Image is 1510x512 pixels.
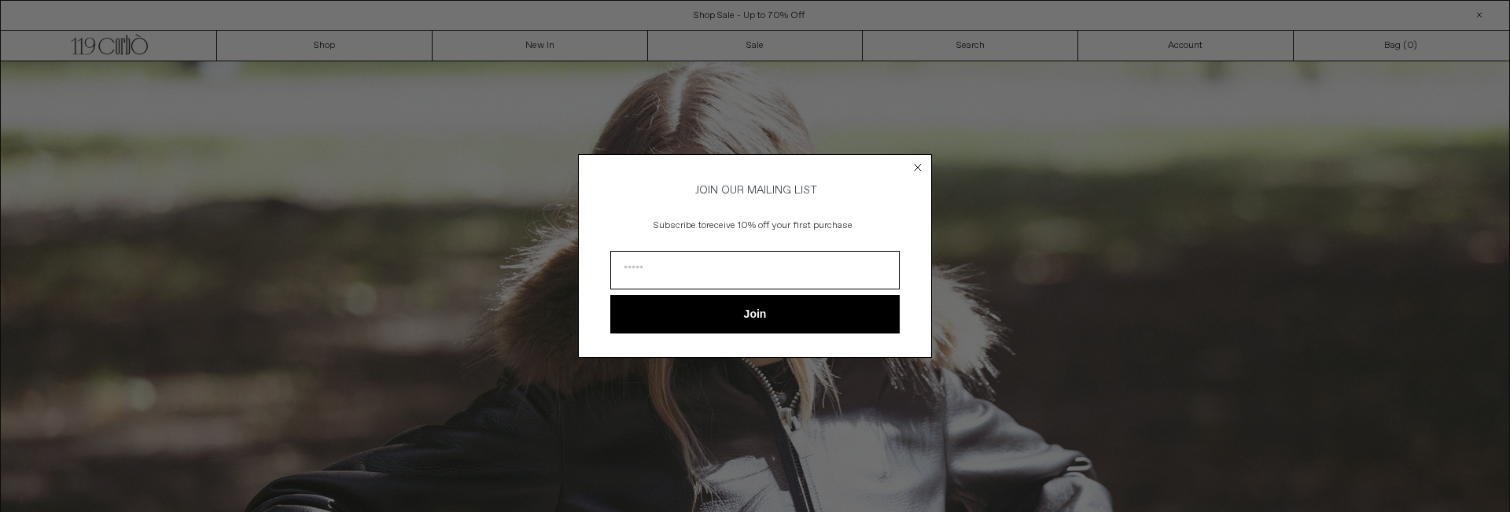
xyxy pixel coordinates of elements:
[910,160,926,175] button: Close dialog
[654,219,706,232] span: Subscribe to
[610,295,900,333] button: Join
[610,251,900,289] input: Email
[693,183,817,197] span: JOIN OUR MAILING LIST
[706,219,853,232] span: receive 10% off your first purchase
